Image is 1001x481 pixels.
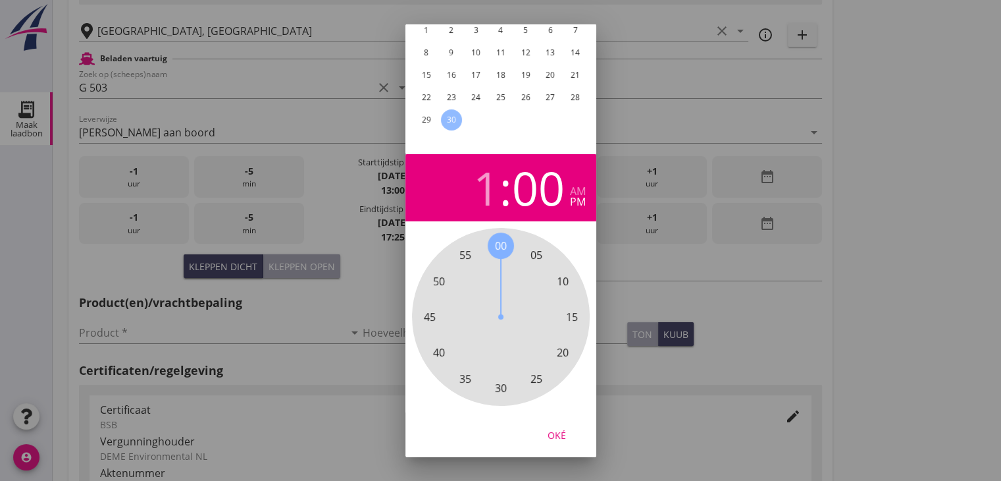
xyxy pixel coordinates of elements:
[495,380,507,396] span: 30
[556,345,568,360] span: 20
[459,247,471,263] span: 55
[433,345,445,360] span: 40
[500,165,512,211] span: :
[440,65,461,86] button: 16
[570,196,586,207] div: pm
[515,20,536,41] button: 5
[512,165,565,211] div: 00
[515,65,536,86] button: 19
[538,428,575,441] div: Oké
[556,273,568,289] span: 10
[424,309,436,325] span: 45
[415,65,436,86] button: 15
[540,20,561,41] button: 6
[465,87,486,108] button: 24
[528,423,586,447] button: Oké
[490,20,511,41] button: 4
[415,87,436,108] button: 22
[540,42,561,63] button: 13
[415,109,436,130] button: 29
[433,273,445,289] span: 50
[465,65,486,86] button: 17
[565,42,586,63] button: 14
[440,109,461,130] button: 30
[415,42,436,63] button: 8
[530,370,542,386] span: 25
[490,65,511,86] button: 18
[515,42,536,63] button: 12
[566,309,578,325] span: 15
[495,238,507,254] span: 00
[540,65,561,86] button: 20
[415,20,436,41] button: 1
[570,186,586,196] div: am
[465,42,486,63] button: 10
[565,87,586,108] button: 28
[490,42,511,63] button: 11
[565,65,586,86] button: 21
[473,165,500,211] div: 1
[440,87,461,108] button: 23
[440,42,461,63] button: 9
[440,20,461,41] button: 2
[490,87,511,108] button: 25
[515,87,536,108] button: 26
[540,87,561,108] button: 27
[530,247,542,263] span: 05
[565,20,586,41] button: 7
[459,370,471,386] span: 35
[465,20,486,41] button: 3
